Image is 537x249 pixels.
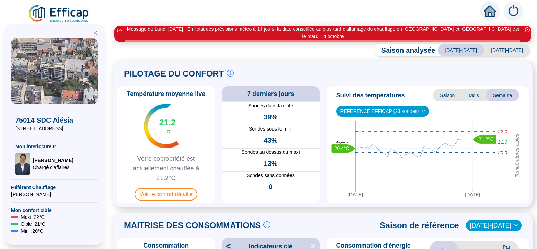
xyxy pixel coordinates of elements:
[222,149,320,156] span: Sondes au dessus du maxi
[336,90,405,100] span: Suivi des températures
[462,89,486,101] span: Mois
[222,125,320,133] span: Sondes sous le mini
[124,220,261,231] span: MAITRISE DES CONSOMMATIONS
[514,134,519,177] tspan: Températures cibles
[159,117,176,128] span: 21.2
[484,5,496,17] span: home
[222,172,320,179] span: Sondes sans données
[15,115,94,125] span: 75014 SDC Alésia
[497,129,507,134] tspan: 22.0
[124,68,224,79] span: PILOTAGE DU CONFORT
[380,220,459,231] span: Saison de référence
[135,188,197,201] span: Voir le confort détaillé
[263,221,270,228] span: info-circle
[123,89,210,99] span: Température moyenne live
[93,30,98,35] span: double-left
[264,112,278,122] span: 39%
[374,45,435,55] span: Saison analysée
[497,150,507,155] tspan: 20.0
[28,4,90,24] img: efficap energie logo
[120,154,212,183] span: Votre copropriété est actuellement chauffée à 21.2°C
[33,164,73,171] span: Chargé d'affaires
[421,109,425,113] span: down
[465,192,480,197] tspan: [DATE]
[33,157,73,164] span: [PERSON_NAME]
[222,102,320,109] span: Sondes dans la cible
[335,141,348,144] text: Moyenne
[21,221,45,228] span: Cible : 21 °C
[484,44,530,56] span: [DATE]-[DATE]
[334,145,349,151] text: 20.4°C
[125,26,520,40] div: Message de Lundi [DATE] : En l'état des prévisions météo à 14 jours, la date conseillée au plus t...
[11,191,98,198] span: [PERSON_NAME]
[433,89,462,101] span: Saison
[438,44,484,56] span: [DATE]-[DATE]
[486,89,519,101] span: Semaine
[525,27,530,32] span: close-circle
[264,135,278,145] span: 43%
[340,106,425,116] span: REFERENCE EFFICAP (23 sondes)
[165,128,170,135] span: °C
[15,125,94,132] span: [STREET_ADDRESS]
[11,207,98,214] span: Mon confort cible
[116,28,122,33] i: 1 / 3
[470,220,518,231] span: 2023-2024
[269,182,272,192] span: 0
[478,136,493,142] text: 21.2°C
[497,139,507,145] tspan: 21.0
[347,192,363,197] tspan: [DATE]
[144,104,179,148] img: indicateur températures
[227,70,234,77] span: info-circle
[504,1,523,21] img: alerts
[264,159,278,168] span: 13%
[21,214,45,221] span: Maxi : 22 °C
[11,184,98,191] span: Référent Chauffage
[247,89,294,99] span: 7 derniers jours
[514,223,518,228] span: down
[21,228,43,234] span: Mini : 20 °C
[15,153,30,175] img: Chargé d'affaires
[15,143,94,150] span: Mon interlocuteur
